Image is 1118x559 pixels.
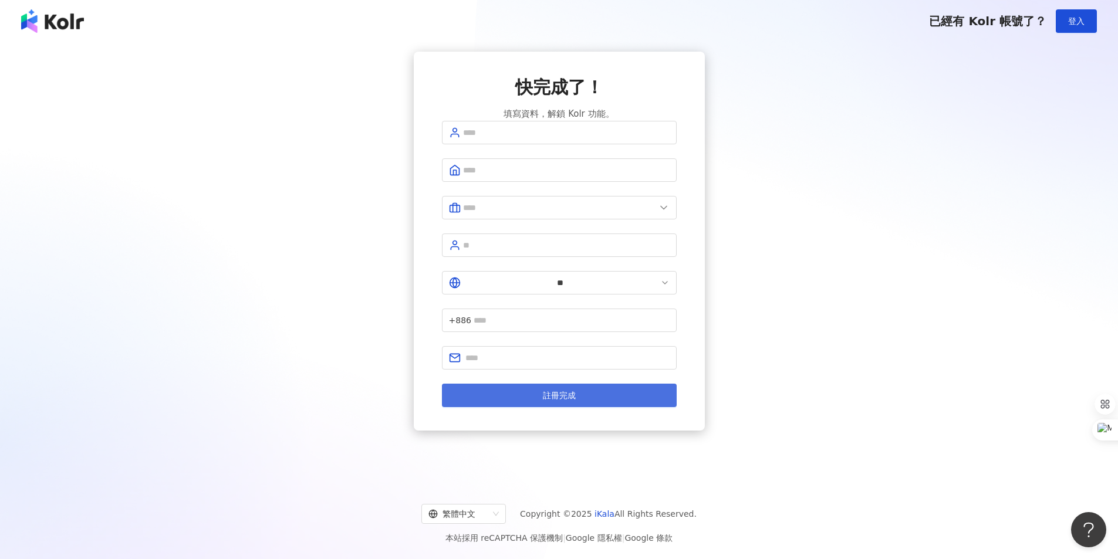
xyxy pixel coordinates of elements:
span: 已經有 Kolr 帳號了？ [929,14,1046,28]
span: 註冊完成 [543,391,576,400]
span: 快完成了！ [515,75,603,100]
span: 登入 [1068,16,1085,26]
span: Copyright © 2025 All Rights Reserved. [520,507,697,521]
div: 繁體中文 [428,504,488,523]
span: | [563,533,566,543]
img: logo [21,9,84,33]
span: 本站採用 reCAPTCHA 保護機制 [445,531,673,545]
button: 註冊完成 [442,384,677,407]
button: 登入 [1056,9,1097,33]
a: Google 條款 [624,533,673,543]
a: iKala [595,509,614,519]
iframe: Help Scout Beacon - Open [1071,512,1106,547]
span: +886 [449,314,471,327]
span: 填寫資料，解鎖 Kolr 功能。 [504,107,614,121]
a: Google 隱私權 [566,533,622,543]
span: | [622,533,625,543]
